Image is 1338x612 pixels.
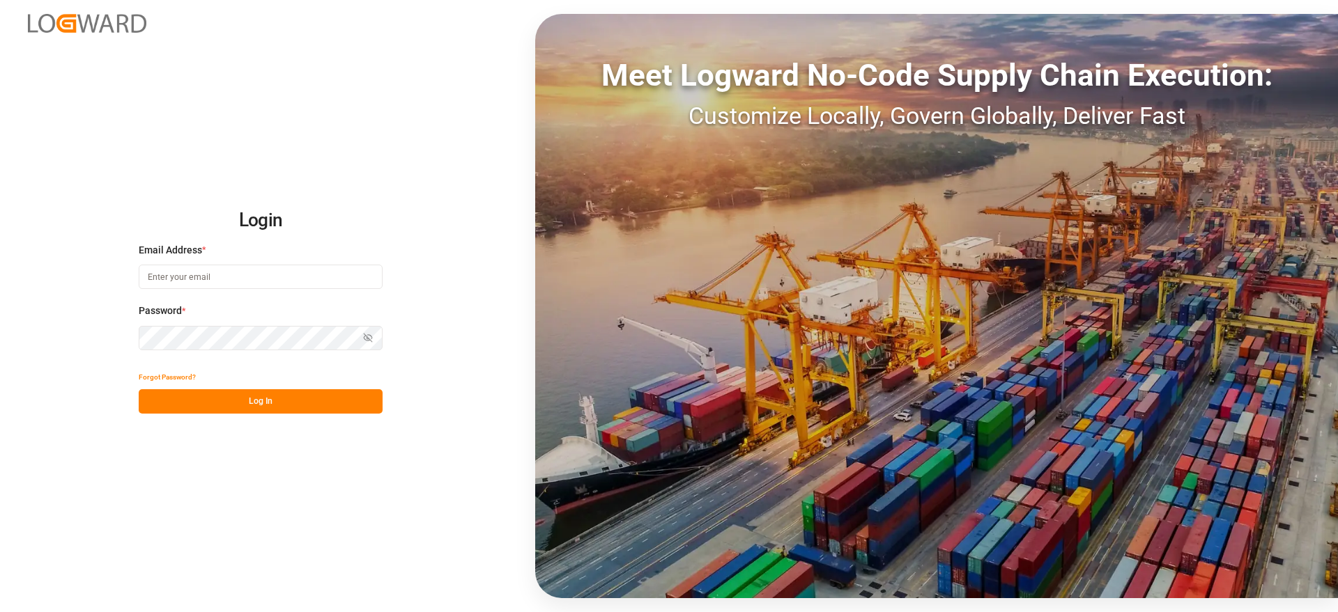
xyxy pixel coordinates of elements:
input: Enter your email [139,265,383,289]
h2: Login [139,198,383,243]
div: Meet Logward No-Code Supply Chain Execution: [535,52,1338,98]
span: Password [139,304,182,318]
button: Forgot Password? [139,365,196,389]
div: Customize Locally, Govern Globally, Deliver Fast [535,98,1338,134]
span: Email Address [139,243,202,258]
button: Log In [139,389,383,414]
img: Logward_new_orange.png [28,14,146,33]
